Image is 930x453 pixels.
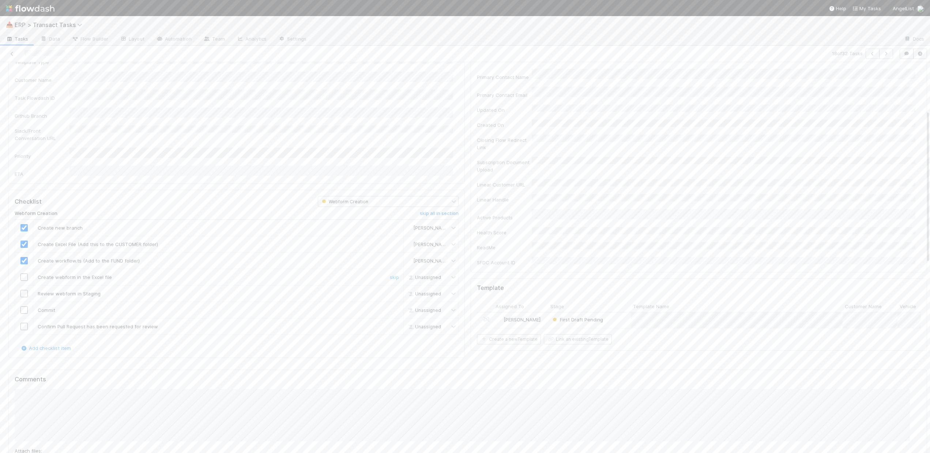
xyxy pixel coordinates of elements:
span: Vehicle [900,303,916,310]
span: Tasks [6,35,29,42]
div: Linear Handle [477,196,532,203]
span: Flow Builder [72,35,108,42]
span: Stage [550,303,564,310]
span: [PERSON_NAME] [414,225,449,231]
span: [PERSON_NAME] [414,258,449,264]
div: [PERSON_NAME] [496,316,541,323]
h5: Template [477,284,504,292]
span: Commit [38,307,55,313]
a: Data [34,34,66,45]
div: Primary Contact Name [477,73,532,81]
div: ReadMe [477,244,532,251]
div: Created On [477,121,532,129]
h5: Comments [15,376,921,383]
span: Unassigned [406,307,441,313]
span: AngelList [893,5,914,11]
div: Primary Contact Email [477,91,532,99]
button: Link an existingTemplate [544,334,612,344]
span: 📥 [6,22,13,28]
h6: skip all in section [420,211,459,216]
div: ETA [15,170,69,178]
span: Assigned To [496,303,524,310]
span: Create Excel File (Add this to the CUSTOMER folder) [38,241,158,247]
span: [PERSON_NAME] [414,242,449,247]
div: Priority [15,152,69,160]
a: Layout [114,34,150,45]
a: Settings [272,34,312,45]
span: First Draft Pending [551,317,603,322]
span: Create new branch [38,225,83,231]
div: Task Flowdash ID [15,94,69,102]
button: Create a newTemplate [477,334,541,344]
h6: Webform Creation [15,211,57,216]
a: Team [197,34,231,45]
span: Confirm Pull Request has been requested for review [38,324,158,329]
span: My Tasks [852,5,881,11]
a: My Tasks [852,5,881,12]
span: Template Name [633,303,669,310]
span: Review webform in Staging [38,291,101,297]
span: [PERSON_NAME] [504,317,541,322]
div: Active Products [477,214,532,221]
div: Closing Flow Redirect Link [477,136,532,151]
span: Unassigned [406,275,441,280]
div: Template Type [15,58,69,66]
a: Analytics [231,34,272,45]
div: Linear Customer URL [477,181,532,188]
span: ERP > Transact Tasks [15,21,86,29]
div: Subscription Document Upload [477,159,532,173]
div: Github Branch [15,112,69,120]
a: Flow Builder [66,34,114,45]
div: SFDC Account ID [477,259,532,266]
span: Unassigned [406,324,441,329]
img: avatar_ef15843f-6fde-4057-917e-3fb236f438ca.png [407,258,413,264]
div: Help [829,5,846,12]
a: Automation [150,34,197,45]
h5: Checklist [15,198,42,205]
span: Customer Name [845,303,882,310]
div: Health Score [477,229,532,236]
a: Add checklist item [20,345,71,351]
img: avatar_ef15843f-6fde-4057-917e-3fb236f438ca.png [407,225,413,231]
img: avatar_ef15843f-6fde-4057-917e-3fb236f438ca.png [407,241,413,247]
span: 18 of 32 Tasks [832,50,863,57]
img: avatar_ef15843f-6fde-4057-917e-3fb236f438ca.png [917,5,924,12]
a: skip [390,274,399,280]
a: Docs [898,34,930,45]
span: Unassigned [406,291,441,297]
div: Customer Name [15,76,69,84]
span: Create webform in the Excel file [38,274,112,280]
div: Updated On [477,106,532,114]
img: logo-inverted-e16ddd16eac7371096b0.svg [6,2,54,15]
div: Slack/Front Conversation URL [15,127,69,142]
a: skip all in section [420,211,459,219]
div: First Draft Pending [551,316,603,323]
img: avatar_ef15843f-6fde-4057-917e-3fb236f438ca.png [497,317,502,322]
span: Webform Creation [320,199,368,204]
span: Create workflow.ts (Add to the FUND folder) [38,258,140,264]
